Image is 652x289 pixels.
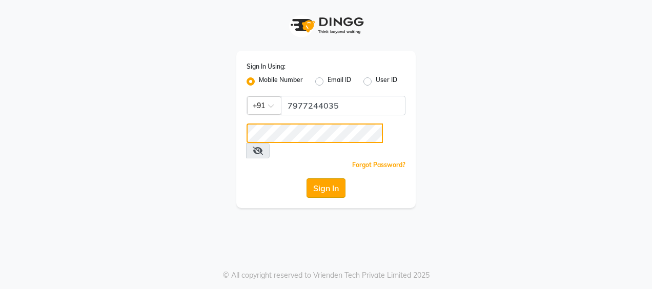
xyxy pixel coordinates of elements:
[247,62,286,71] label: Sign In Using:
[352,161,405,169] a: Forgot Password?
[376,75,397,88] label: User ID
[281,96,405,115] input: Username
[259,75,303,88] label: Mobile Number
[285,10,367,40] img: logo1.svg
[307,178,345,198] button: Sign In
[247,123,383,143] input: Username
[328,75,351,88] label: Email ID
